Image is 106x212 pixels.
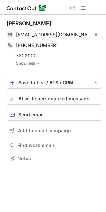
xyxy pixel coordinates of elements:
[17,156,99,161] span: Notes
[16,53,37,59] span: 7202000
[7,20,51,27] div: [PERSON_NAME]
[7,109,102,121] button: Send email
[16,32,92,38] span: [EMAIL_ADDRESS][DOMAIN_NAME]
[36,61,40,66] img: -
[7,125,102,137] button: Add to email campaign
[18,96,89,101] span: AI write personalized message
[17,142,99,148] span: Find work email
[18,128,71,133] span: Add to email campaign
[7,141,102,150] button: Find work email
[7,93,102,105] button: AI write personalized message
[7,154,102,163] button: Notes
[16,42,58,48] span: [PHONE_NUMBER]
[18,112,44,117] span: Send email
[7,4,47,12] img: ContactOut v5.3.10
[16,61,102,66] a: Show less
[18,80,90,85] div: Save to List / ATS / CRM
[7,77,102,89] button: save-profile-one-click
